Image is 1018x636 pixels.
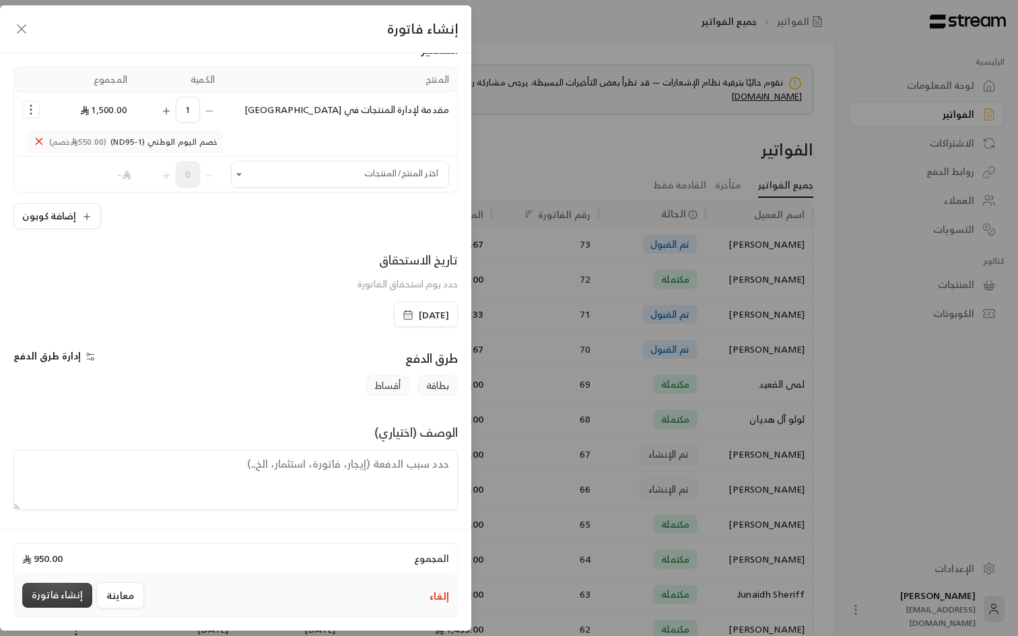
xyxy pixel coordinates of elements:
span: 1 [176,97,200,122]
button: Open [231,166,247,182]
span: بطاقة [417,376,458,396]
button: معاينة [96,582,144,608]
button: إنشاء فاتورة [22,583,92,608]
td: - [48,157,135,192]
th: الكمية [135,67,223,92]
span: [DATE] [419,308,449,322]
th: المجموع [48,67,135,92]
div: تاريخ الاستحقاق [358,250,458,269]
span: أقساط [366,376,409,396]
span: 950.00 [22,552,63,565]
span: إدارة طرق الدفع [13,347,81,364]
span: المجموع [414,552,449,565]
span: الوصف (اختياري) [374,421,458,443]
span: مقدمة لإدارة المنتجات في [GEOGRAPHIC_DATA] [244,101,449,118]
span: خصم اليوم الوطني (ND95-1) [28,130,223,153]
button: إضافة كوبون [13,203,101,229]
span: طرق الدفع [405,347,458,369]
span: 1,500.00 [80,101,127,118]
table: Selected Products [13,67,458,192]
span: حدد يوم استحقاق الفاتورة [358,275,458,292]
th: المنتج [223,67,457,92]
button: إلغاء [430,590,449,603]
span: إنشاء فاتورة [387,17,458,40]
span: (550.00 خصم) [49,137,107,147]
span: 0 [176,162,200,187]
